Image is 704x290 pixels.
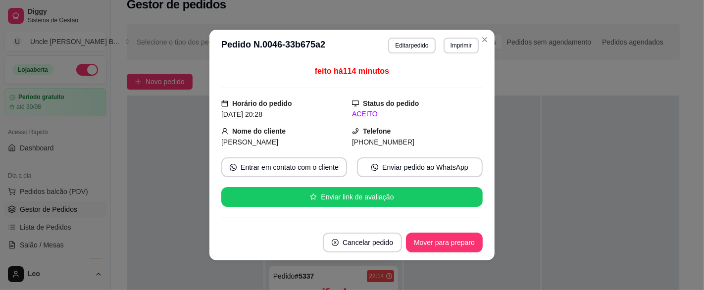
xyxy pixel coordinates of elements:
button: Mover para preparo [406,233,483,252]
button: whats-appEntrar em contato com o cliente [221,157,347,177]
span: close-circle [332,239,339,246]
span: [DATE] 20:28 [221,110,262,118]
button: starEnviar link de avaliação [221,187,483,207]
span: whats-app [230,164,237,171]
button: Close [477,32,493,48]
strong: Horário do pedido [232,99,292,107]
strong: Nome do cliente [232,127,286,135]
span: [PHONE_NUMBER] [352,138,414,146]
span: phone [352,128,359,135]
span: calendar [221,100,228,107]
strong: Status do pedido [363,99,419,107]
button: Editarpedido [388,38,435,53]
div: ACEITO [352,109,483,119]
button: whats-appEnviar pedido ao WhatsApp [357,157,483,177]
span: desktop [352,100,359,107]
span: whats-app [371,164,378,171]
span: feito há 114 minutos [315,67,389,75]
span: user [221,128,228,135]
button: close-circleCancelar pedido [323,233,402,252]
button: Imprimir [444,38,479,53]
span: star [310,193,317,200]
h3: Pedido N. 0046-33b675a2 [221,38,325,53]
span: [PERSON_NAME] [221,138,278,146]
strong: Telefone [363,127,391,135]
